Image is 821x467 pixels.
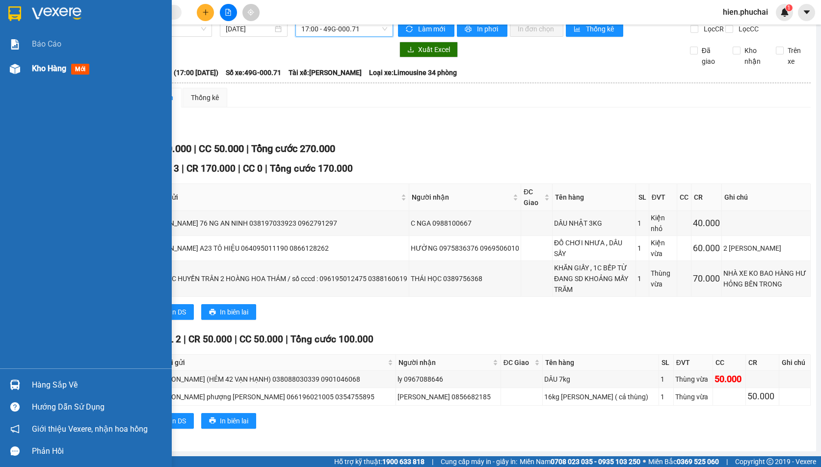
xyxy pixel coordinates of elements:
[787,4,791,11] span: 1
[418,24,447,34] span: Làm mới
[153,391,394,402] div: [PERSON_NAME] phượng [PERSON_NAME] 066196021005 0354755895
[503,357,532,368] span: ĐC Giao
[747,389,777,403] div: 50.000
[649,184,677,211] th: ĐVT
[32,378,164,392] div: Hàng sắp về
[411,218,519,229] div: C NGA 0988100667
[802,8,811,17] span: caret-down
[291,334,373,345] span: Tổng cước 100.000
[289,67,362,78] span: Tài xế: [PERSON_NAME]
[398,21,454,37] button: syncLàm mới
[636,184,649,211] th: SL
[520,456,640,467] span: Miền Nam
[677,458,719,466] strong: 0369 525 060
[674,355,713,371] th: ĐVT
[741,45,768,67] span: Kho nhận
[220,4,237,21] button: file-add
[397,374,499,385] div: ly 0967088646
[661,374,671,385] div: 1
[798,4,815,21] button: caret-down
[659,355,673,371] th: SL
[700,24,725,34] span: Lọc CR
[779,355,811,371] th: Ghi chú
[146,218,407,229] div: [PERSON_NAME] 76 NG AN NINH 038197033923 0962791297
[270,163,353,174] span: Tổng cước 170.000
[524,186,542,208] span: ĐC Giao
[412,192,511,203] span: Người nhận
[146,273,407,284] div: NG NGOC HUYỀN TRÂN 2 HOÀNG HOA THÁM / số cccd : 096195012475 0388160619
[369,67,457,78] span: Loại xe: Limousine 34 phòng
[551,458,640,466] strong: 0708 023 035 - 0935 103 250
[693,241,720,255] div: 60.000
[544,374,658,385] div: DÂU 7kg
[247,9,254,16] span: aim
[723,268,809,289] div: NHÀ XE KO BAO HÀNG HƯ HỎNG BÊN TRONG
[675,374,711,385] div: Thùng vừa
[715,372,744,386] div: 50.000
[162,334,181,345] span: SL 2
[735,24,760,34] span: Lọc CC
[246,143,249,155] span: |
[32,38,61,50] span: Báo cáo
[643,460,646,464] span: ⚪️
[651,237,675,259] div: Kiện vừa
[767,458,773,465] span: copyright
[784,45,811,67] span: Trên xe
[32,400,164,415] div: Hướng dẫn sử dụng
[713,355,746,371] th: CC
[186,163,236,174] span: CR 170.000
[786,4,793,11] sup: 1
[566,21,623,37] button: bar-chartThống kê
[554,218,634,229] div: DÂU NHẬT 3KG
[10,446,20,456] span: message
[554,237,634,259] div: ĐỒ CHƠI NHƯA , DÂU SẤY
[209,417,216,425] span: printer
[147,67,218,78] span: Chuyến: (17:00 [DATE])
[209,309,216,316] span: printer
[220,307,248,317] span: In biên lai
[71,64,89,75] span: mới
[251,143,335,155] span: Tổng cước 270.000
[441,456,517,467] span: Cung cấp máy in - giấy in:
[553,184,636,211] th: Tên hàng
[201,304,256,320] button: printerIn biên lai
[432,456,433,467] span: |
[226,67,281,78] span: Số xe: 49G-000.71
[726,456,728,467] span: |
[202,9,209,16] span: plus
[780,8,789,17] img: icon-new-feature
[8,6,21,21] img: logo-vxr
[220,415,248,426] span: In biên lai
[188,334,232,345] span: CR 50.000
[170,307,186,317] span: In DS
[457,21,507,37] button: printerIn phơi
[146,243,407,254] div: [PERSON_NAME] A23 TÔ HIỆU 064095011190 0866128262
[182,163,184,174] span: |
[406,26,414,33] span: sync
[286,334,288,345] span: |
[32,423,148,435] span: Giới thiệu Vexere, nhận hoa hồng
[147,192,399,203] span: Người gửi
[152,304,194,320] button: printerIn DS
[693,272,720,285] div: 70.000
[543,355,660,371] th: Tên hàng
[32,444,164,459] div: Phản hồi
[691,184,722,211] th: CR
[574,26,582,33] span: bar-chart
[243,163,263,174] span: CC 0
[722,184,811,211] th: Ghi chú
[10,39,20,50] img: solution-icon
[698,45,725,67] span: Đã giao
[10,424,20,434] span: notification
[637,218,647,229] div: 1
[194,143,196,155] span: |
[201,413,256,429] button: printerIn biên lai
[382,458,424,466] strong: 1900 633 818
[10,64,20,74] img: warehouse-icon
[746,355,779,371] th: CR
[407,46,414,54] span: download
[191,92,219,103] div: Thống kê
[397,391,499,402] div: [PERSON_NAME] 0856682185
[398,357,491,368] span: Người nhận
[334,456,424,467] span: Hỗ trợ kỹ thuật:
